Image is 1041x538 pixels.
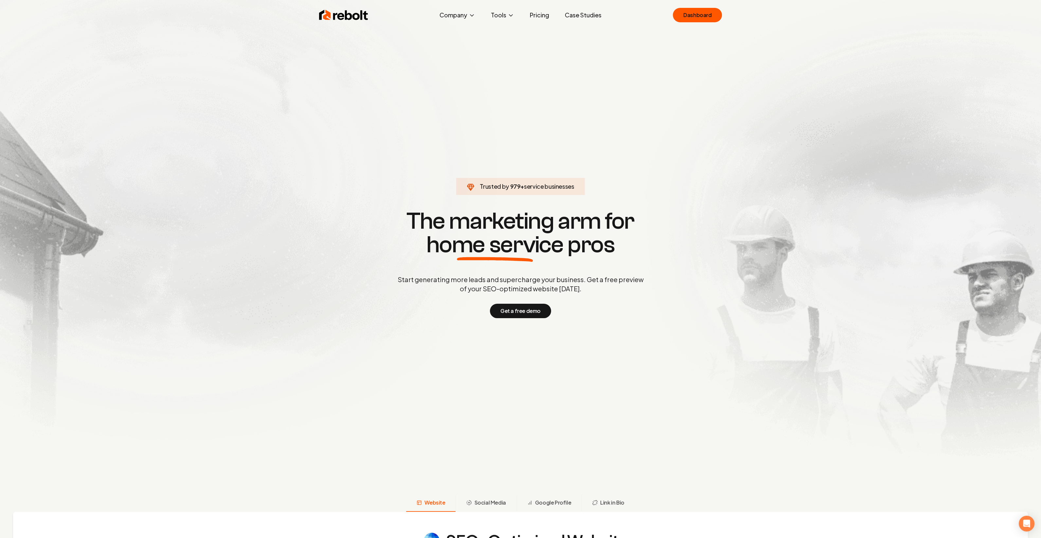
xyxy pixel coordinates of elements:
span: home service [426,233,564,257]
a: Case Studies [560,9,607,22]
span: Link in Bio [600,499,624,507]
span: Google Profile [535,499,571,507]
button: Get a free demo [490,304,551,318]
span: 979 [510,182,520,191]
button: Website [406,495,456,512]
span: Website [424,499,445,507]
button: Company [434,9,480,22]
span: Social Media [474,499,506,507]
button: Tools [486,9,519,22]
button: Google Profile [516,495,582,512]
button: Social Media [456,495,516,512]
a: Dashboard [673,8,722,22]
p: Start generating more leads and supercharge your business. Get a free preview of your SEO-optimiz... [396,275,645,293]
div: Open Intercom Messenger [1019,516,1034,531]
button: Link in Bio [582,495,635,512]
img: Rebolt Logo [319,9,368,22]
span: Trusted by [480,183,509,190]
span: service businesses [524,183,574,190]
span: + [520,183,524,190]
h1: The marketing arm for pros [364,209,678,257]
a: Pricing [525,9,554,22]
